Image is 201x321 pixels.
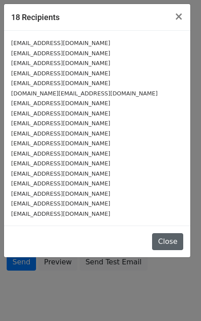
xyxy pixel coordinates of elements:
[11,120,110,127] small: [EMAIL_ADDRESS][DOMAIN_NAME]
[11,60,110,66] small: [EMAIL_ADDRESS][DOMAIN_NAME]
[157,278,201,321] div: Tiện ích trò chuyện
[157,278,201,321] iframe: Chat Widget
[174,10,183,23] span: ×
[11,50,110,57] small: [EMAIL_ADDRESS][DOMAIN_NAME]
[11,170,110,177] small: [EMAIL_ADDRESS][DOMAIN_NAME]
[11,180,110,187] small: [EMAIL_ADDRESS][DOMAIN_NAME]
[11,130,110,137] small: [EMAIL_ADDRESS][DOMAIN_NAME]
[11,90,157,97] small: [DOMAIN_NAME][EMAIL_ADDRESS][DOMAIN_NAME]
[11,100,110,107] small: [EMAIL_ADDRESS][DOMAIN_NAME]
[11,11,60,23] h5: 18 Recipients
[11,80,110,86] small: [EMAIL_ADDRESS][DOMAIN_NAME]
[11,70,110,77] small: [EMAIL_ADDRESS][DOMAIN_NAME]
[11,190,110,197] small: [EMAIL_ADDRESS][DOMAIN_NAME]
[11,210,110,217] small: [EMAIL_ADDRESS][DOMAIN_NAME]
[11,110,110,117] small: [EMAIL_ADDRESS][DOMAIN_NAME]
[152,233,183,250] button: Close
[11,160,110,167] small: [EMAIL_ADDRESS][DOMAIN_NAME]
[11,200,110,207] small: [EMAIL_ADDRESS][DOMAIN_NAME]
[11,140,110,147] small: [EMAIL_ADDRESS][DOMAIN_NAME]
[167,4,190,29] button: Close
[11,40,110,46] small: [EMAIL_ADDRESS][DOMAIN_NAME]
[11,150,110,157] small: [EMAIL_ADDRESS][DOMAIN_NAME]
